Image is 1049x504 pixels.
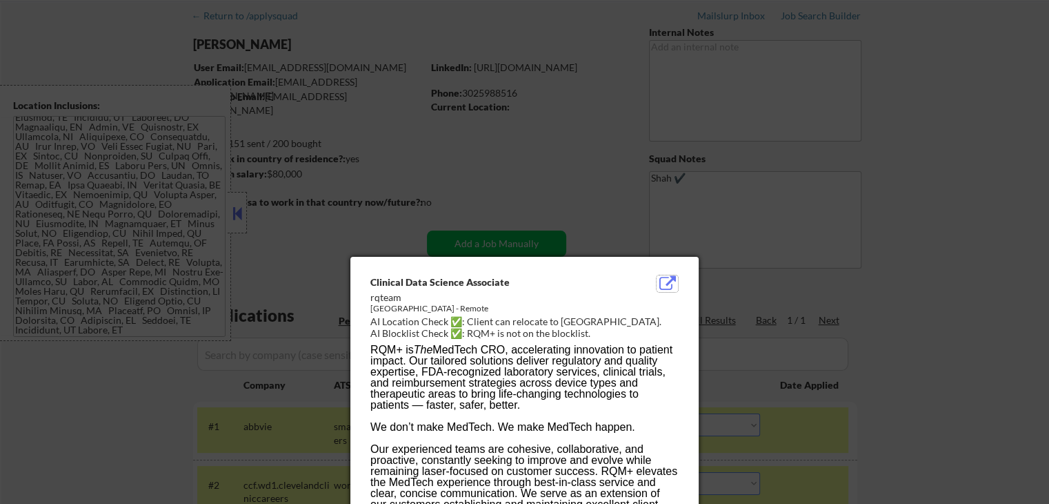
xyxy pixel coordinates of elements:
[370,421,635,433] span: We don’t make MedTech. We make MedTech happen.
[370,344,414,356] span: RQM+ is
[414,344,433,356] i: The
[370,315,684,329] div: AI Location Check ✅: Client can relocate to [GEOGRAPHIC_DATA].
[370,344,672,411] span: MedTech CRO, accelerating innovation to patient impact. Our tailored solutions deliver regulatory...
[370,275,609,289] div: Clinical Data Science Associate
[370,327,684,340] div: AI Blocklist Check ✅: RQM+ is not on the blocklist.
[370,291,609,304] div: rqteam
[370,303,609,315] div: [GEOGRAPHIC_DATA] - Remote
